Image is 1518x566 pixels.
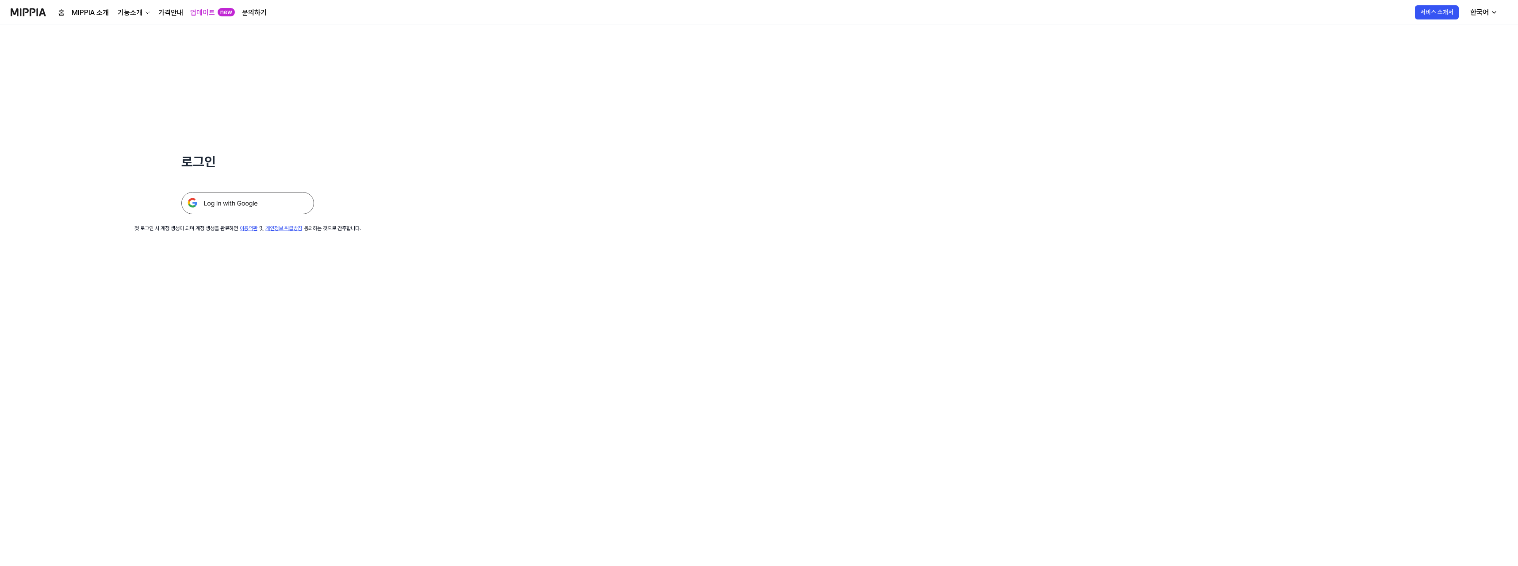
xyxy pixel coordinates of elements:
button: 한국어 [1463,4,1503,21]
a: 가격안내 [158,8,183,18]
a: 홈 [58,8,65,18]
div: 한국어 [1468,7,1491,18]
button: 기능소개 [116,8,151,18]
a: MIPPIA 소개 [72,8,109,18]
div: 첫 로그인 시 계정 생성이 되며 계정 생성을 완료하면 및 동의하는 것으로 간주합니다. [134,225,361,232]
div: 기능소개 [116,8,144,18]
h1: 로그인 [181,152,314,171]
img: 구글 로그인 버튼 [181,192,314,214]
a: 업데이트 [190,8,215,18]
a: 문의하기 [242,8,267,18]
a: 개인정보 취급방침 [265,225,302,231]
button: 서비스 소개서 [1415,5,1459,19]
div: new [218,8,235,17]
a: 이용약관 [240,225,257,231]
